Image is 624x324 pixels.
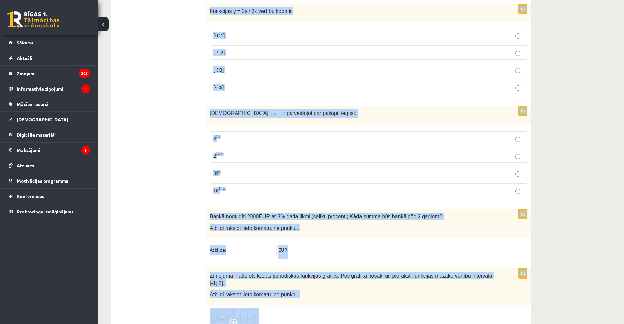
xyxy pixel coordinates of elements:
legend: Informatīvie ziņojumi [17,81,90,96]
span: 2 [213,154,216,158]
input: [-2; 2] [515,51,520,56]
a: Mācību resursi [9,96,90,111]
span: 8 [213,137,216,141]
a: Rīgas 1. Tālmācības vidusskola [7,11,60,28]
p: 1p [518,268,527,279]
span: Atbildi rakstot lieto komatu, ne punktu. [210,225,298,231]
span: Kāda summa būs bankā pēc 2 gadiem? [350,214,442,219]
span: Sākums [17,40,33,45]
span: [-1; 1] [213,32,225,38]
p: 1p [518,209,527,219]
i: 2 [81,84,90,93]
img: iP+Obx35W+fvG4kmOZppDLVzAAAAAElFTkSuQmCC [269,110,287,118]
span: Digitālie materiāli [17,132,56,138]
a: Informatīvie ziņojumi2 [9,81,90,96]
span: pārveidojot par pakāpi, iegūst: [287,111,356,116]
a: [DEMOGRAPHIC_DATA] [9,112,90,127]
a: Proktoringa izmēģinājums [9,204,90,219]
span: Zīmējumā ir attēlots kādas periodiskas funkcijas grafiks. Pēc grafika nosaki un pieraksti funkcij... [210,273,492,286]
p: 1p [518,4,527,14]
span: 4 [218,188,220,191]
a: Motivācijas programma [9,173,90,188]
span: Mācību resursi [17,101,48,107]
legend: Maksājumi [17,143,90,158]
legend: Ziņojumi [17,66,90,81]
span: Atzīmes [17,162,34,168]
span: [-6;6] [213,84,224,90]
span: a [221,154,223,156]
span: 4 [216,153,218,156]
input: [-1; 1] [515,33,520,39]
span: + [220,188,223,191]
span: Proktoringa izmēģinājums [17,209,74,214]
span: Bankā noguldīti 2000EUR ar 3% gada likmi (salikti procenti). [210,214,350,219]
span: Aktuāli [17,55,32,61]
span: 2 [216,136,218,139]
a: Maksājumi1 [9,143,90,158]
span: Konferences [17,193,44,199]
p: 1p [518,106,527,116]
span: Motivācijas programma [17,178,68,184]
span: [DEMOGRAPHIC_DATA] [17,116,68,122]
span: a [218,171,220,173]
span: 32 [213,171,218,175]
span: Funkcijas y = 2sin3x vērtību kopa ir [210,9,292,14]
fieldset: EUR [210,245,527,259]
span: [-3;3] [213,67,224,73]
span: Atbildi rakstot lieto komatu, ne punktu. [210,292,298,297]
span: [-2; 2] [213,49,225,55]
i: 1 [81,146,90,155]
a: Sākums [9,35,90,50]
input: [-3;3] [515,68,520,73]
p: Atbilde: [210,245,226,255]
a: Konferences [9,189,90,204]
a: Ziņojumi205 [9,66,90,81]
span: + [218,153,221,156]
input: [-6;6] [515,85,520,91]
span: [DEMOGRAPHIC_DATA] [210,111,268,116]
span: 16 [213,189,218,193]
a: Aktuāli [9,50,90,65]
span: a [223,188,225,190]
span: a [218,136,220,138]
i: 205 [79,69,90,78]
a: Digitālie materiāli [9,127,90,142]
a: Atzīmes [9,158,90,173]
